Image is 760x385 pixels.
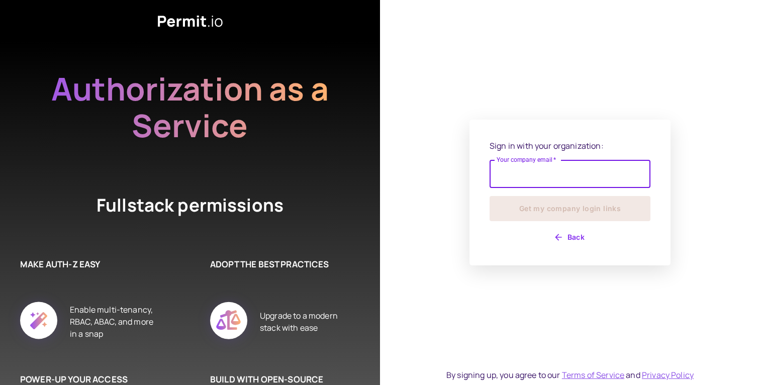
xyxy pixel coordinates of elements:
div: Upgrade to a modern stack with ease [260,291,350,353]
button: Get my company login links [490,196,650,221]
h4: Fullstack permissions [59,193,321,218]
label: Your company email [497,155,556,164]
p: Sign in with your organization: [490,140,650,152]
button: Back [490,229,650,245]
div: Enable multi-tenancy, RBAC, ABAC, and more in a snap [70,291,160,353]
h6: MAKE AUTH-Z EASY [20,258,160,271]
a: Privacy Policy [642,369,694,380]
a: Terms of Service [562,369,624,380]
h2: Authorization as a Service [19,70,361,144]
div: By signing up, you agree to our and [446,369,694,381]
h6: ADOPT THE BEST PRACTICES [210,258,350,271]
